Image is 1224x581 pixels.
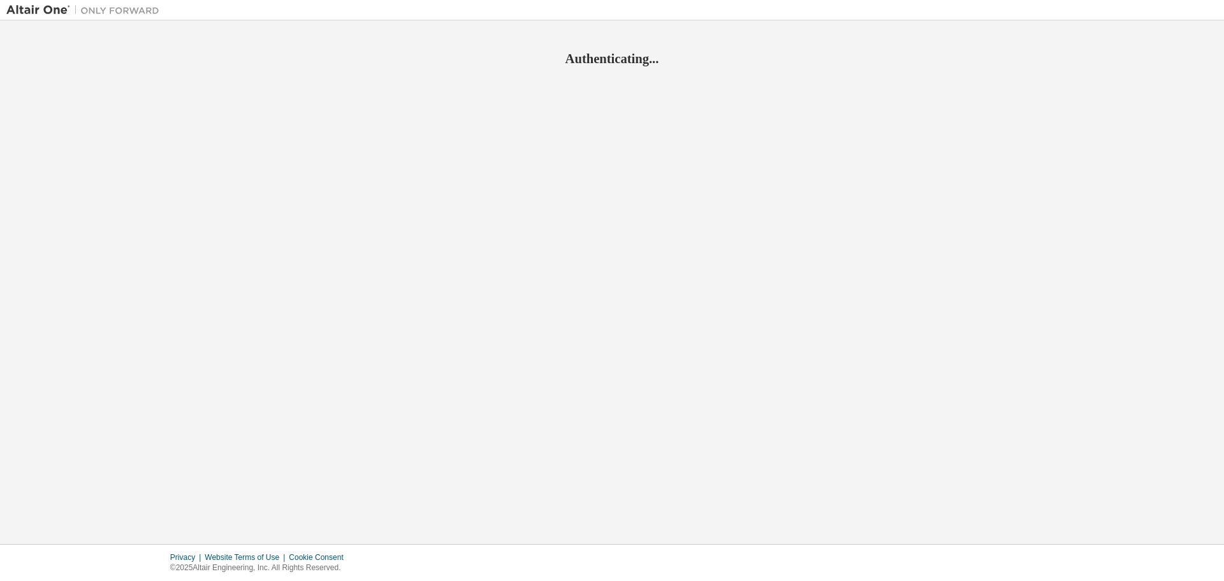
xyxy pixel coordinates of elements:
h2: Authenticating... [6,50,1218,67]
div: Cookie Consent [289,552,351,563]
p: © 2025 Altair Engineering, Inc. All Rights Reserved. [170,563,351,573]
div: Privacy [170,552,205,563]
img: Altair One [6,4,166,17]
div: Website Terms of Use [205,552,289,563]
